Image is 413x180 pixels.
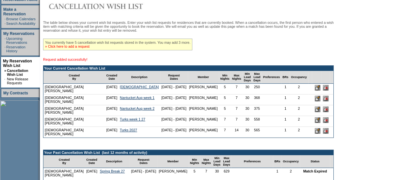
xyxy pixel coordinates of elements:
td: [DEMOGRAPHIC_DATA][PERSON_NAME] [43,84,105,94]
td: Your Past Cancellation Wish List (last 12 months of activity) [43,150,333,155]
input: Edit this Request [315,106,320,112]
td: 558 [252,116,262,127]
td: 629 [222,168,231,178]
td: 7 [230,94,242,105]
input: Delete this Request [323,128,328,134]
a: Cancellation Wish List [7,69,28,76]
td: Request Dates [160,71,188,84]
a: My Reservation Wish List [3,59,32,68]
td: 30 [242,105,252,116]
td: Preferences [262,71,281,84]
a: My Reservations [3,31,34,36]
td: Min Lead Days [242,71,252,84]
td: 7 [230,105,242,116]
input: Edit this Request [315,117,320,123]
td: 2 [290,94,308,105]
td: Min Nights [189,155,200,168]
td: Created Date [85,155,99,168]
span: Request added successfully! [43,57,87,61]
td: [DATE] [85,168,99,178]
div: You currently have 5 cancellation wish list requests stored in the system. You may add 3 more. [43,39,192,50]
b: » [4,69,6,73]
td: Min Lead Days [212,155,222,168]
td: 1 [281,127,290,138]
td: 30 [242,116,252,127]
td: · [5,17,6,21]
td: 1 [281,84,290,94]
td: [DEMOGRAPHIC_DATA][PERSON_NAME] [43,127,105,138]
td: 1 [281,105,290,116]
a: Turks week 1 27 [120,117,145,121]
td: [DATE] [105,94,119,105]
td: 250 [252,84,262,94]
td: Max Nights [200,155,212,168]
td: · [4,77,6,85]
a: » Click here to add a request [45,44,89,48]
td: Created Date [105,71,119,84]
td: 368 [252,94,262,105]
a: Nantucket Aug week 1 [120,96,154,100]
a: Browse Calendars [6,17,36,21]
input: Delete this Request [323,96,328,101]
td: 5 [189,168,200,178]
a: Upcoming Reservations [6,37,27,44]
td: [PERSON_NAME] [188,105,219,116]
input: Edit this Request [315,128,320,134]
nobr: [DATE] - [DATE] [131,169,156,173]
td: 2 [290,105,308,116]
td: Max Lead Days [222,155,231,168]
td: 30 [242,94,252,105]
td: [DEMOGRAPHIC_DATA][PERSON_NAME] [43,94,105,105]
td: [PERSON_NAME] [188,94,219,105]
a: New Release Requests [7,77,28,85]
td: Occupancy [281,155,300,168]
td: Member [188,71,219,84]
td: 1 [281,94,290,105]
td: Request Dates [130,155,157,168]
nobr: [DATE] - [DATE] [161,128,186,132]
a: Make a Reservation [3,7,26,16]
td: Created By [43,71,105,84]
td: BRs [273,155,281,168]
td: · [5,37,6,44]
td: 7 [200,168,212,178]
td: 375 [252,105,262,116]
a: Nantucket Aug week 2 [120,106,154,110]
td: Preferences [231,155,273,168]
nobr: [DATE] - [DATE] [161,96,186,100]
td: Max Nights [230,71,242,84]
td: 2 [290,127,308,138]
td: 30 [242,84,252,94]
td: Your Current Cancellation Wish List [43,66,333,71]
td: [DATE] [105,105,119,116]
td: 5 [219,105,230,116]
td: 5 [219,94,230,105]
td: 2 [290,84,308,94]
a: Search Availability [6,22,35,25]
td: [DATE] [105,127,119,138]
td: [DATE] [105,84,119,94]
td: [DEMOGRAPHIC_DATA][PERSON_NAME] [43,116,105,127]
nobr: Match Expired [303,169,327,173]
td: Description [99,155,130,168]
td: Occupancy [290,71,308,84]
td: [DEMOGRAPHIC_DATA][PERSON_NAME] [43,105,105,116]
td: 1 [281,116,290,127]
td: Member [157,155,189,168]
td: 14 [230,127,242,138]
td: Max Lead Days [252,71,262,84]
td: Min Nights [219,71,230,84]
input: Delete this Request [323,117,328,123]
td: [DEMOGRAPHIC_DATA][PERSON_NAME] [43,168,85,178]
td: [PERSON_NAME] [188,116,219,127]
a: My Contracts [3,91,28,95]
td: · [5,22,6,25]
td: 1 [273,168,281,178]
a: Spring Break 27 [100,169,125,173]
td: [PERSON_NAME] [157,168,189,178]
td: 30 [242,127,252,138]
td: 2 [290,116,308,127]
td: · [5,45,6,53]
a: Reservation History [6,45,25,53]
td: 30 [212,168,222,178]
